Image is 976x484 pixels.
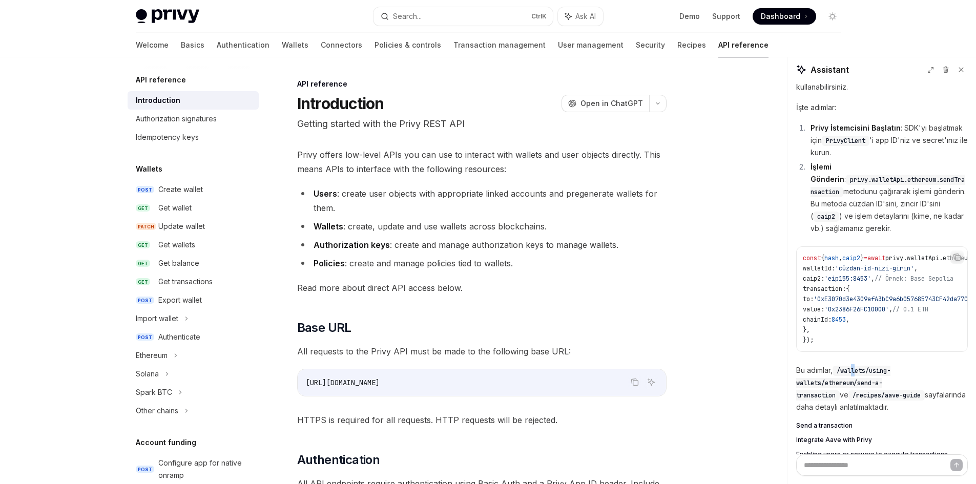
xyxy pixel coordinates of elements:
[811,64,849,76] span: Assistant
[453,33,546,57] a: Transaction management
[950,459,963,471] button: Send message
[835,264,914,272] span: 'cüzdan-id-nizi-girin'
[128,91,259,110] a: Introduction
[321,33,362,57] a: Connectors
[128,199,259,217] a: GETGet wallet
[128,110,259,128] a: Authorization signatures
[796,101,968,114] p: İşte adımlar:
[580,98,643,109] span: Open in ChatGPT
[943,254,971,262] span: ethereum
[803,254,821,262] span: const
[817,213,835,221] span: caip2
[128,236,259,254] a: GETGet wallets
[158,239,195,251] div: Get wallets
[824,254,839,262] span: hash
[158,220,205,233] div: Update wallet
[136,186,154,194] span: POST
[158,257,199,269] div: Get balance
[136,405,178,417] div: Other chains
[628,375,641,389] button: Copy the contents from the code block
[158,183,203,196] div: Create wallet
[297,238,667,252] li: : create and manage authorization keys to manage wallets.
[297,148,667,176] span: Privy offers low-level APIs you can use to interact with wallets and user objects directly. This ...
[796,367,890,399] span: /wallets/using-wallets/ethereum/send-a-transaction
[562,95,649,112] button: Open in ChatGPT
[853,391,921,399] span: /recipes/aave-guide
[393,10,422,23] div: Search...
[677,33,706,57] a: Recipes
[889,305,892,313] span: ,
[575,11,596,22] span: Ask AI
[885,254,903,262] span: privy
[832,315,846,324] span: 8453
[314,188,337,199] strong: Users
[907,254,939,262] span: walletApi
[531,12,547,20] span: Ctrl K
[158,276,213,288] div: Get transactions
[297,219,667,234] li: : create, update and use wallets across blockchains.
[136,260,150,267] span: GET
[158,457,253,481] div: Configure app for native onramp
[645,375,658,389] button: Ask AI
[796,436,968,444] a: Integrate Aave with Privy
[796,450,968,458] a: Enabling users or servers to execute transactions
[811,123,901,132] strong: Privy İstemcisini Başlatın
[950,250,964,264] button: Copy the contents from the code block
[796,422,853,430] span: Send a transaction
[136,94,180,107] div: Introduction
[297,186,667,215] li: : create user objects with appropriate linked accounts and pregenerate wallets for them.
[136,131,199,143] div: Idempotency keys
[158,294,202,306] div: Export wallet
[679,11,700,22] a: Demo
[824,8,841,25] button: Toggle dark mode
[375,33,441,57] a: Policies & controls
[824,275,871,283] span: 'eip155:8453'
[803,264,835,272] span: walletId:
[821,254,824,262] span: {
[314,258,345,268] strong: Policies
[128,217,259,236] a: PATCHUpdate wallet
[158,331,200,343] div: Authenticate
[826,137,865,145] span: PrivyClient
[297,256,667,270] li: : create and manage policies tied to wallets.
[136,349,168,362] div: Ethereum
[217,33,269,57] a: Authentication
[314,240,390,250] strong: Authorization keys
[807,161,968,235] li: : metodunu çağırarak işlemi gönderin. Bu metoda cüzdan ID'sini, zincir ID'sini ( ) ve işlem detay...
[136,241,150,249] span: GET
[636,33,665,57] a: Security
[803,336,814,344] span: });
[136,368,159,380] div: Solana
[846,315,849,324] span: ,
[796,450,948,458] span: Enabling users or servers to execute transactions
[306,378,380,387] span: [URL][DOMAIN_NAME]
[158,202,192,214] div: Get wallet
[846,285,849,293] span: {
[892,305,928,313] span: // 0.1 ETH
[136,163,162,175] h5: Wallets
[297,452,380,468] span: Authentication
[753,8,816,25] a: Dashboard
[136,9,199,24] img: light logo
[860,254,864,262] span: }
[803,295,814,303] span: to:
[282,33,308,57] a: Wallets
[136,278,150,286] span: GET
[136,113,217,125] div: Authorization signatures
[297,413,667,427] span: HTTPS is required for all requests. HTTP requests will be rejected.
[871,275,875,283] span: ,
[297,320,351,336] span: Base URL
[314,221,343,232] strong: Wallets
[136,297,154,304] span: POST
[761,11,800,22] span: Dashboard
[373,7,553,26] button: Search...CtrlK
[864,254,867,262] span: =
[136,466,154,473] span: POST
[803,315,832,324] span: chainId:
[297,344,667,359] span: All requests to the Privy API must be made to the following base URL:
[811,162,844,183] strong: İşlemi Gönderin
[128,254,259,272] a: GETGet balance
[867,254,885,262] span: await
[824,305,889,313] span: '0x2386F26FC10000'
[297,281,667,295] span: Read more about direct API access below.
